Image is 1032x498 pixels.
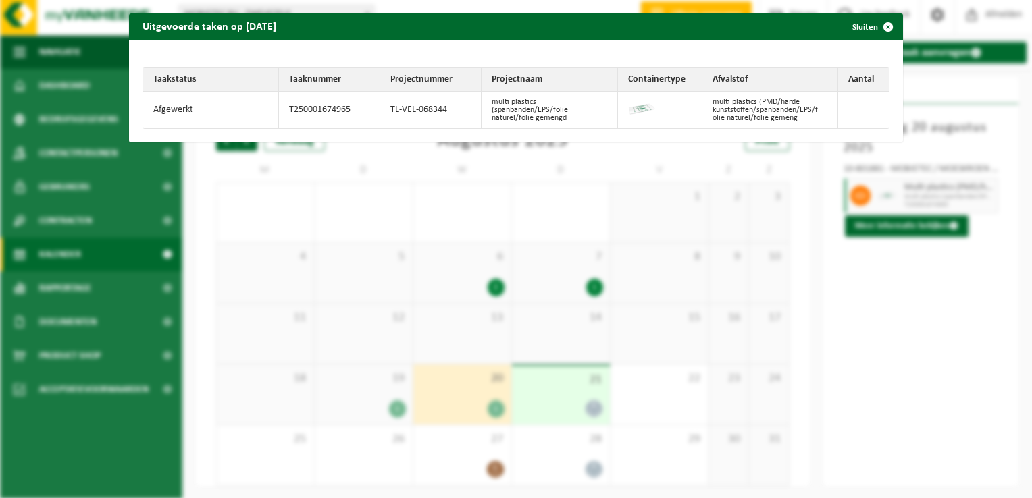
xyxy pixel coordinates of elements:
[838,68,889,92] th: Aantal
[482,68,617,92] th: Projectnaam
[129,13,290,39] h2: Uitgevoerde taken op [DATE]
[380,68,482,92] th: Projectnummer
[702,92,838,128] td: multi plastics (PMD/harde kunststoffen/spanbanden/EPS/folie naturel/folie gemeng
[842,13,902,40] button: Sluiten
[143,92,279,128] td: Afgewerkt
[628,95,655,122] img: LP-SK-00500-LPE-16
[380,92,482,128] td: TL-VEL-068344
[702,68,838,92] th: Afvalstof
[618,68,702,92] th: Containertype
[482,92,617,128] td: multi plastics (spanbanden/EPS/folie naturel/folie gemengd
[279,68,380,92] th: Taaknummer
[279,92,380,128] td: T250001674965
[143,68,279,92] th: Taakstatus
